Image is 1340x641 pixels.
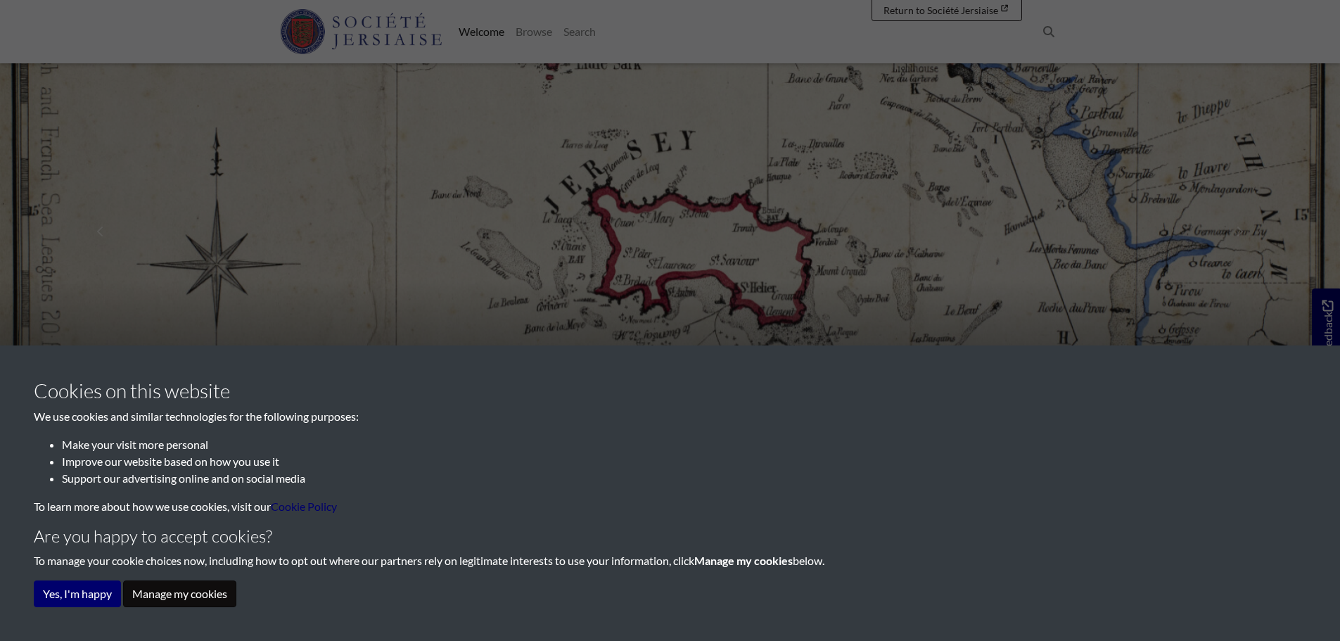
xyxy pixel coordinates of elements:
button: Manage my cookies [123,580,236,607]
h3: Cookies on this website [34,379,1306,403]
strong: Manage my cookies [694,554,793,567]
li: Support our advertising online and on social media [62,470,1306,487]
button: Yes, I'm happy [34,580,121,607]
a: learn more about cookies [271,500,337,513]
p: To learn more about how we use cookies, visit our [34,498,1306,515]
li: Improve our website based on how you use it [62,453,1306,470]
li: Make your visit more personal [62,436,1306,453]
h4: Are you happy to accept cookies? [34,526,1306,547]
p: To manage your cookie choices now, including how to opt out where our partners rely on legitimate... [34,552,1306,569]
p: We use cookies and similar technologies for the following purposes: [34,408,1306,425]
